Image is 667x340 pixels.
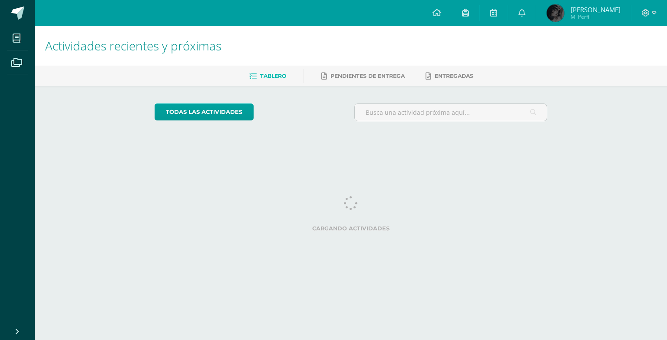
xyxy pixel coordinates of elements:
label: Cargando actividades [155,225,548,232]
span: Actividades recientes y próximas [45,37,221,54]
span: Entregadas [435,73,473,79]
a: Tablero [249,69,286,83]
span: Mi Perfil [571,13,621,20]
span: [PERSON_NAME] [571,5,621,14]
span: Pendientes de entrega [330,73,405,79]
a: Entregadas [426,69,473,83]
img: b02d11c1ebd4f991373ec5e5e5f19be1.png [547,4,564,22]
span: Tablero [260,73,286,79]
a: Pendientes de entrega [321,69,405,83]
input: Busca una actividad próxima aquí... [355,104,547,121]
a: todas las Actividades [155,103,254,120]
